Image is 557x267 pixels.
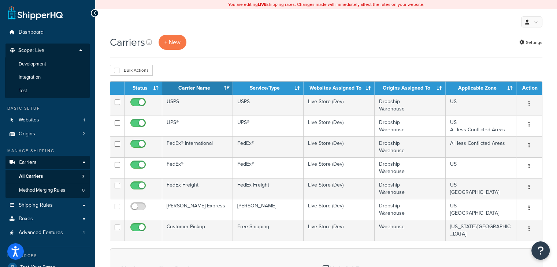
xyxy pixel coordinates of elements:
[304,199,375,220] td: Live Store (Dev)
[375,82,446,95] th: Origins Assigned To: activate to sort column ascending
[19,202,53,208] span: Shipping Rules
[375,220,446,241] td: Warehouse
[5,170,90,183] a: All Carriers 7
[5,253,90,259] div: Resources
[375,199,446,220] td: Dropship Warehouse
[19,230,63,236] span: Advanced Features
[162,178,233,199] td: FedEx Freight
[233,136,304,157] td: FedEx®
[446,95,516,116] td: US
[5,57,90,71] li: Development
[162,95,233,116] td: USPS
[446,136,516,157] td: All less Conflicted Areas
[82,173,85,180] span: 7
[446,157,516,178] td: US
[233,82,304,95] th: Service/Type: activate to sort column ascending
[19,187,65,193] span: Method Merging Rules
[5,156,90,169] a: Carriers
[446,220,516,241] td: [US_STATE]/[GEOGRAPHIC_DATA]
[82,187,85,193] span: 0
[233,157,304,178] td: FedEx®
[258,1,267,8] b: LIVE
[233,116,304,136] td: UPS®
[304,82,375,95] th: Websites Assigned To: activate to sort column ascending
[375,116,446,136] td: Dropship Warehouse
[304,157,375,178] td: Live Store (Dev)
[233,220,304,241] td: Free Shipping
[304,136,375,157] td: Live Store (Dev)
[19,29,44,35] span: Dashboard
[5,127,90,141] a: Origins 2
[162,82,233,95] th: Carrier Name: activate to sort column ascending
[519,37,542,48] a: Settings
[446,199,516,220] td: US [GEOGRAPHIC_DATA]
[5,226,90,240] li: Advanced Features
[162,136,233,157] td: FedEx® International
[19,61,46,67] span: Development
[5,26,90,39] a: Dashboard
[304,95,375,116] td: Live Store (Dev)
[233,178,304,199] td: FedEx Freight
[5,226,90,240] a: Advanced Features 4
[82,230,85,236] span: 4
[5,212,90,226] a: Boxes
[5,71,90,84] li: Integration
[5,84,90,98] li: Test
[162,220,233,241] td: Customer Pickup
[162,157,233,178] td: FedEx®
[233,95,304,116] td: USPS
[110,35,145,49] h1: Carriers
[19,88,27,94] span: Test
[19,74,41,80] span: Integration
[375,136,446,157] td: Dropship Warehouse
[5,184,90,197] li: Method Merging Rules
[162,199,233,220] td: [PERSON_NAME] Express
[5,148,90,154] div: Manage Shipping
[5,127,90,141] li: Origins
[375,95,446,116] td: Dropship Warehouse
[19,173,43,180] span: All Carriers
[83,117,85,123] span: 1
[233,199,304,220] td: [PERSON_NAME]
[304,178,375,199] td: Live Store (Dev)
[82,131,85,137] span: 2
[19,131,35,137] span: Origins
[5,184,90,197] a: Method Merging Rules 0
[162,116,233,136] td: UPS®
[19,117,39,123] span: Websites
[125,82,162,95] th: Status: activate to sort column ascending
[5,199,90,212] a: Shipping Rules
[516,82,542,95] th: Action
[5,156,90,198] li: Carriers
[304,220,375,241] td: Live Store (Dev)
[5,105,90,112] div: Basic Setup
[159,35,186,50] button: + New
[304,116,375,136] td: Live Store (Dev)
[446,178,516,199] td: US [GEOGRAPHIC_DATA]
[446,82,516,95] th: Applicable Zone: activate to sort column ascending
[5,113,90,127] a: Websites 1
[375,157,446,178] td: Dropship Warehouse
[19,216,33,222] span: Boxes
[18,48,44,54] span: Scope: Live
[19,159,37,166] span: Carriers
[8,5,63,20] a: ShipperHQ Home
[531,241,550,260] button: Open Resource Center
[446,116,516,136] td: US All less Conflicted Areas
[375,178,446,199] td: Dropship Warehouse
[110,65,153,76] button: Bulk Actions
[5,113,90,127] li: Websites
[5,170,90,183] li: All Carriers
